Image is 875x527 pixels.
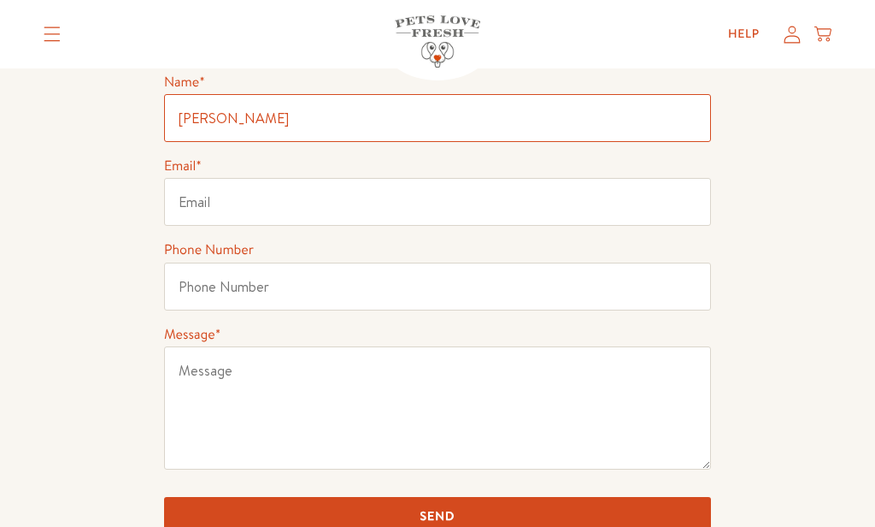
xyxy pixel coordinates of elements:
[164,94,711,142] input: Name
[164,157,202,175] label: Email
[164,263,711,311] input: Phone Number
[164,73,205,92] label: Name
[395,15,480,68] img: Pets Love Fresh
[164,240,254,259] label: Phone Number
[164,325,220,344] label: Message
[714,17,773,51] a: Help
[30,13,74,56] summary: Translation missing: en.sections.header.menu
[164,178,711,226] input: Email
